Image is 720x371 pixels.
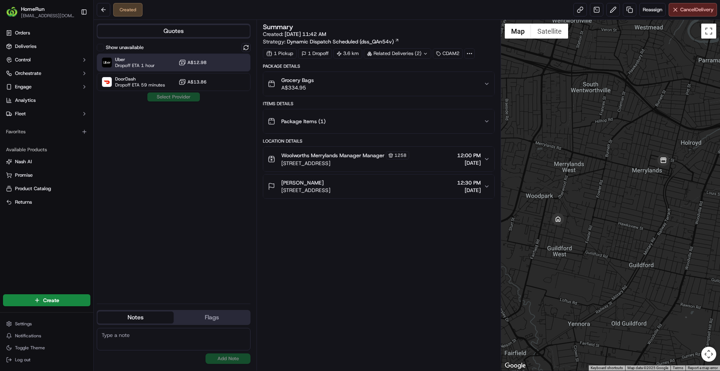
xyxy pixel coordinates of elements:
[102,58,112,67] img: Uber
[4,106,60,119] a: 📗Knowledge Base
[591,365,623,371] button: Keyboard shortcuts
[263,63,494,69] div: Package Details
[281,76,314,84] span: Grocery Bags
[3,294,90,306] button: Create
[115,63,155,69] span: Dropoff ETA 1 hour
[3,156,90,168] button: Nash AI
[281,186,330,194] span: [STREET_ADDRESS]
[3,144,90,156] div: Available Products
[21,13,75,19] button: [EMAIL_ADDRESS][DOMAIN_NAME]
[263,72,494,96] button: Grocery BagsA$334.95
[701,24,716,39] button: Toggle fullscreen view
[75,127,91,133] span: Pylon
[7,109,13,115] div: 📗
[15,199,32,206] span: Returns
[263,38,399,45] div: Strategy:
[7,72,21,85] img: 1736555255976-a54dd68f-1ca7-489b-9aae-adbdc363a1c4
[3,331,90,341] button: Notifications
[457,179,481,186] span: 12:30 PM
[3,319,90,329] button: Settings
[281,84,314,91] span: A$334.95
[688,366,718,370] a: Report a map error
[263,138,494,144] div: Location Details
[25,72,123,79] div: Start new chat
[503,361,528,371] a: Open this area in Google Maps (opens a new window)
[680,6,714,13] span: Cancel Delivery
[6,6,18,18] img: HomeRun
[263,30,326,38] span: Created:
[3,169,90,181] button: Promise
[60,106,123,119] a: 💻API Documentation
[364,48,431,59] div: Related Deliveries (2)
[21,5,45,13] button: HomeRun
[15,30,30,36] span: Orders
[394,152,406,158] span: 1258
[15,333,41,339] span: Notifications
[263,174,494,198] button: [PERSON_NAME][STREET_ADDRESS]12:30 PM[DATE]
[15,158,32,165] span: Nash AI
[263,24,293,30] h3: Summary
[15,97,36,104] span: Analytics
[263,48,297,59] div: 1 Pickup
[287,38,399,45] a: Dynamic Dispatch Scheduled (dss_QAn54v)
[3,183,90,195] button: Product Catalog
[15,43,36,50] span: Deliveries
[15,57,31,63] span: Control
[263,101,494,107] div: Items Details
[53,127,91,133] a: Powered byPylon
[7,7,22,22] img: Nash
[115,82,165,88] span: Dropoff ETA 59 minutes
[3,67,90,79] button: Orchestrate
[97,25,250,37] button: Quotes
[3,196,90,208] button: Returns
[3,27,90,39] a: Orders
[627,366,668,370] span: Map data ©2025 Google
[15,321,32,327] span: Settings
[7,30,136,42] p: Welcome 👋
[457,152,481,159] span: 12:00 PM
[25,79,95,85] div: We're available if you need us!
[3,54,90,66] button: Control
[263,109,494,133] button: Package Items (1)
[263,147,494,171] button: Woolworths Merrylands Manager Manager1258[STREET_ADDRESS]12:00 PM[DATE]
[503,361,528,371] img: Google
[15,345,45,351] span: Toggle Theme
[6,199,87,206] a: Returns
[115,57,155,63] span: Uber
[127,74,136,83] button: Start new chat
[15,185,51,192] span: Product Catalog
[285,31,326,37] span: [DATE] 11:42 AM
[3,94,90,106] a: Analytics
[43,297,59,304] span: Create
[3,355,90,365] button: Log out
[457,186,481,194] span: [DATE]
[3,126,90,138] div: Favorites
[102,77,112,87] img: DoorDash
[178,78,207,86] button: A$13.86
[287,38,394,45] span: Dynamic Dispatch Scheduled (dss_QAn54v)
[178,59,207,66] button: A$12.98
[639,3,666,16] button: Reassign
[15,172,33,179] span: Promise
[15,109,57,116] span: Knowledge Base
[531,24,568,39] button: Show satellite imagery
[673,366,683,370] a: Terms (opens in new tab)
[174,311,250,323] button: Flags
[19,48,135,56] input: Got a question? Start typing here...
[457,159,481,167] span: [DATE]
[281,159,409,167] span: [STREET_ADDRESS]
[6,172,87,179] a: Promise
[643,6,662,13] span: Reassign
[433,48,463,59] div: CDAM2
[71,109,120,116] span: API Documentation
[701,347,716,362] button: Map camera controls
[15,70,41,77] span: Orchestrate
[3,40,90,52] a: Deliveries
[3,108,90,120] button: Fleet
[669,3,717,16] button: CancelDelivery
[106,44,144,51] label: Show unavailable
[281,152,384,159] span: Woolworths Merrylands Manager Manager
[3,343,90,353] button: Toggle Theme
[298,48,332,59] div: 1 Dropoff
